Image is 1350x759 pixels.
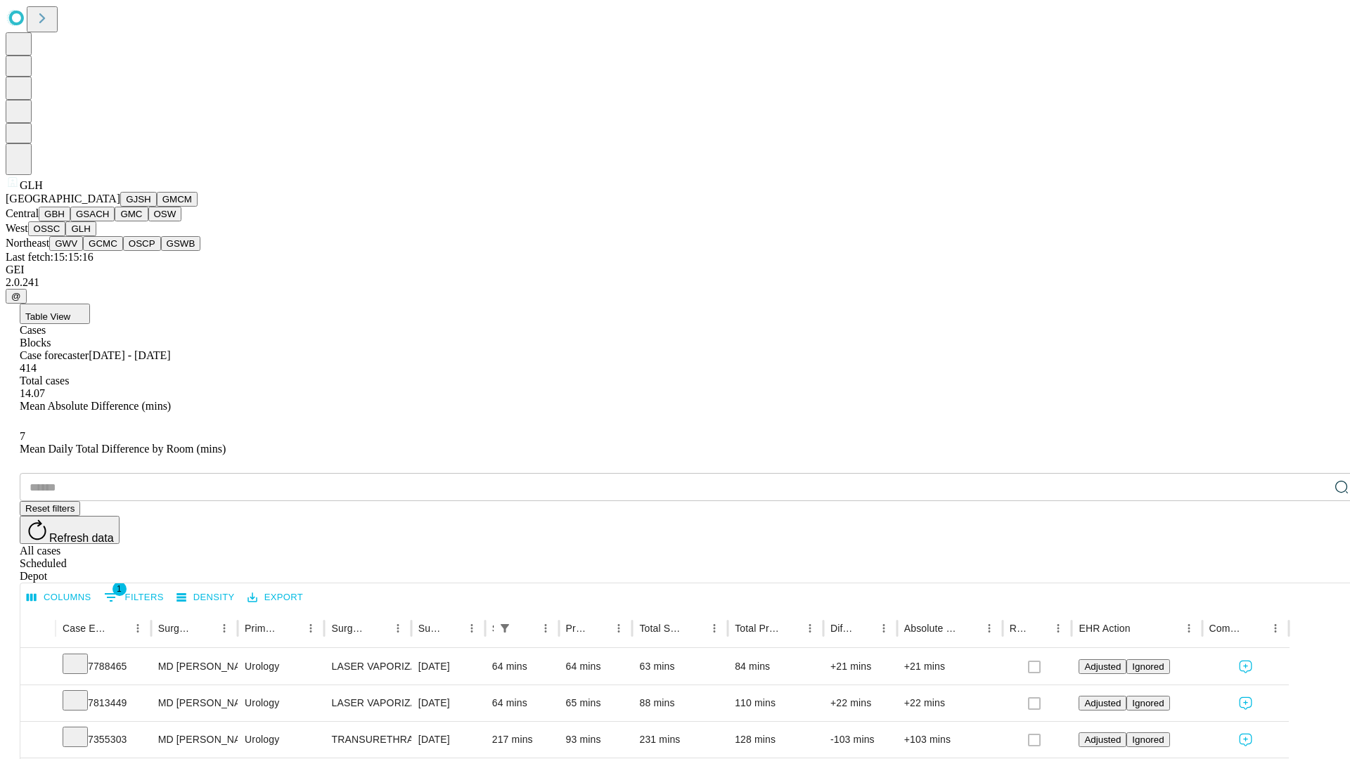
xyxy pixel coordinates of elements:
button: Density [173,587,238,609]
div: +21 mins [904,649,996,685]
button: Menu [1266,618,1285,638]
div: Predicted In Room Duration [566,623,589,634]
span: Adjusted [1084,661,1121,672]
button: Sort [516,618,536,638]
button: GWV [49,236,83,251]
span: 1 [112,582,127,596]
span: Adjusted [1084,698,1121,708]
button: Sort [442,618,462,638]
button: GSACH [70,207,115,221]
span: Adjusted [1084,734,1121,745]
button: Menu [1048,618,1068,638]
div: 65 mins [566,685,626,721]
button: Sort [108,618,128,638]
button: Menu [705,618,724,638]
div: Total Scheduled Duration [639,623,683,634]
div: MD [PERSON_NAME] [158,685,231,721]
button: GMCM [157,192,198,207]
div: Absolute Difference [904,623,958,634]
button: Show filters [495,618,515,638]
span: 414 [20,362,37,374]
button: Sort [368,618,388,638]
button: @ [6,289,27,304]
div: Comments [1209,623,1245,634]
div: 128 mins [735,722,816,758]
div: Urology [245,685,317,721]
span: Table View [25,311,70,322]
span: Central [6,207,39,219]
button: Sort [780,618,800,638]
div: +22 mins [904,685,996,721]
button: Sort [960,618,979,638]
button: Export [244,587,307,609]
div: 231 mins [639,722,721,758]
div: Surgery Name [331,623,366,634]
div: MD [PERSON_NAME] [158,649,231,685]
button: Sort [1132,618,1152,638]
button: GCMC [83,236,123,251]
button: GJSH [120,192,157,207]
div: Surgeon Name [158,623,193,634]
span: Mean Daily Total Difference by Room (mins) [20,443,226,455]
span: Refresh data [49,532,114,544]
span: [GEOGRAPHIC_DATA] [6,193,120,205]
span: @ [11,291,21,301]
button: Adjusted [1079,659,1126,674]
div: LASER VAPORIZATION [MEDICAL_DATA] [331,685,404,721]
span: Total cases [20,375,69,387]
span: 14.07 [20,387,45,399]
button: Sort [1246,618,1266,638]
button: Menu [214,618,234,638]
button: Menu [536,618,555,638]
span: Reset filters [25,503,75,514]
div: +103 mins [904,722,996,758]
div: [DATE] [418,722,478,758]
button: Select columns [23,587,95,609]
button: OSW [148,207,182,221]
button: Adjusted [1079,696,1126,711]
div: EHR Action [1079,623,1130,634]
div: 64 mins [566,649,626,685]
span: Case forecaster [20,349,89,361]
button: Menu [1179,618,1199,638]
button: GBH [39,207,70,221]
button: Table View [20,304,90,324]
div: Surgery Date [418,623,441,634]
div: GEI [6,264,1344,276]
div: 217 mins [492,722,552,758]
div: TRANSURETHRAL RESECTION [MEDICAL_DATA] ELECTROSURGICAL [331,722,404,758]
span: Ignored [1132,698,1164,708]
button: GSWB [161,236,201,251]
span: West [6,222,28,234]
div: 110 mins [735,685,816,721]
div: 7813449 [63,685,144,721]
button: Sort [281,618,301,638]
div: 63 mins [639,649,721,685]
button: Sort [854,618,874,638]
div: Difference [830,623,853,634]
div: Case Epic Id [63,623,107,634]
span: Last fetch: 15:15:16 [6,251,94,263]
div: Urology [245,722,317,758]
span: Mean Absolute Difference (mins) [20,400,171,412]
div: 64 mins [492,649,552,685]
button: Refresh data [20,516,120,544]
button: Reset filters [20,501,80,516]
button: Adjusted [1079,732,1126,747]
button: Menu [462,618,482,638]
div: LASER VAPORIZATION [MEDICAL_DATA] [331,649,404,685]
button: Menu [874,618,894,638]
div: 7355303 [63,722,144,758]
div: +22 mins [830,685,890,721]
div: 93 mins [566,722,626,758]
span: Ignored [1132,734,1164,745]
button: Menu [609,618,629,638]
div: 7788465 [63,649,144,685]
button: Sort [1029,618,1048,638]
button: Menu [301,618,321,638]
button: Ignored [1126,659,1169,674]
span: GLH [20,179,43,191]
span: 7 [20,430,25,442]
button: Show filters [101,586,167,609]
div: 2.0.241 [6,276,1344,289]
